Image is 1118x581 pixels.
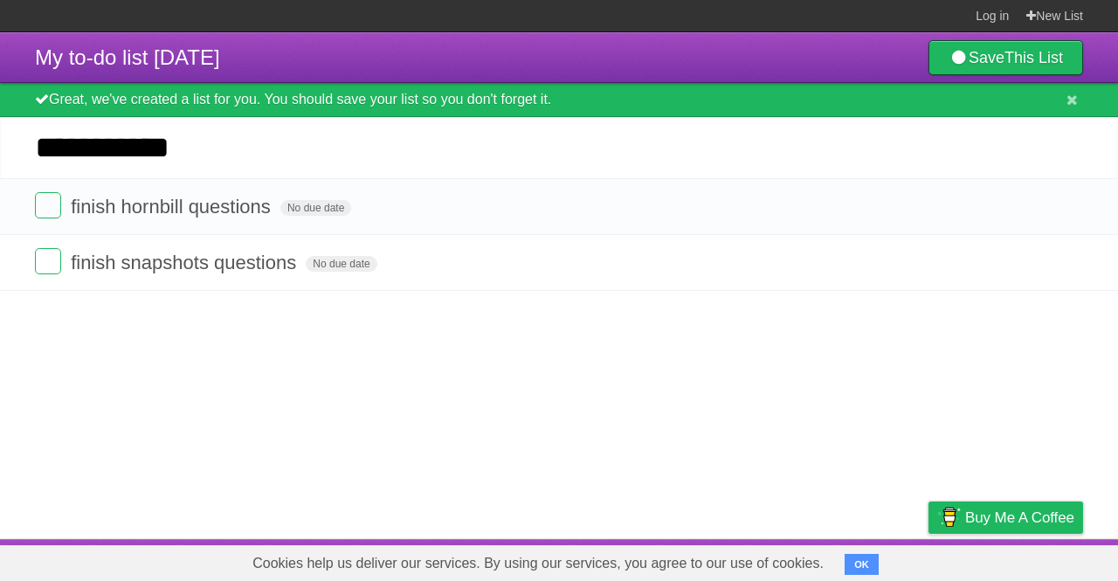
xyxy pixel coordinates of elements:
label: Done [35,192,61,218]
a: SaveThis List [928,40,1083,75]
a: Suggest a feature [973,543,1083,577]
b: This List [1004,49,1063,66]
a: About [696,543,733,577]
img: Buy me a coffee [937,502,961,532]
span: finish snapshots questions [71,252,300,273]
span: My to-do list [DATE] [35,45,220,69]
a: Privacy [906,543,951,577]
label: Done [35,248,61,274]
span: finish hornbill questions [71,196,275,218]
span: No due date [306,256,376,272]
span: No due date [280,200,351,216]
button: OK [845,554,879,575]
span: Buy me a coffee [965,502,1074,533]
a: Buy me a coffee [928,501,1083,534]
a: Developers [754,543,825,577]
a: Terms [846,543,885,577]
span: Cookies help us deliver our services. By using our services, you agree to our use of cookies. [235,546,841,581]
